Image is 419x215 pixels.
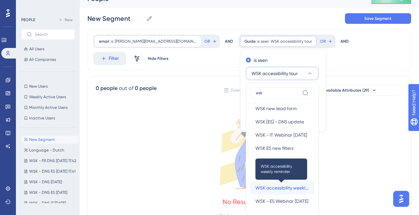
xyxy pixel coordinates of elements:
[271,39,312,44] span: WSK accessibility tour
[250,155,314,168] button: WSK [FR] - DNS update
[203,36,218,47] button: OR
[21,82,75,90] button: New Users
[21,104,75,111] button: Monthly Active Users
[29,137,55,142] span: New Segment
[21,146,79,154] button: Language - Dutch
[255,157,304,165] span: WSK [FR] - DNS update
[29,169,76,174] span: WSK - DNS ES [DATE] 17.41
[147,53,169,64] button: Hide Filters
[29,158,76,163] span: WSK - FR DNS [DATE] 17.42
[115,39,196,44] span: [PERSON_NAME][EMAIL_ADDRESS][DOMAIN_NAME]
[93,52,126,65] button: Filter
[111,39,113,44] span: is
[250,115,314,128] button: WSK [ES] - DNS update
[391,189,411,209] iframe: UserGuiding AI Assistant Launcher
[29,94,66,100] span: Weekly Active Users
[244,39,256,44] span: Guide
[297,85,403,96] button: Available Attributes (29)
[21,178,79,186] button: WSK - DNS [DATE]
[250,181,314,194] button: WSK accessibility weekly reminderWSK accessibility weekly reminder
[21,167,79,175] button: WSK - DNS ES [DATE] 17.41
[29,115,55,121] span: Inactive Users
[340,35,349,48] div: AND
[29,46,44,52] span: All Users
[99,39,109,44] span: email
[16,2,41,10] span: Need Help?
[255,184,309,192] span: WSK accessibility weekly reminder
[21,136,79,144] button: New Segment
[320,39,326,44] span: OR
[251,69,298,77] span: WSK accessibility tour
[21,93,75,101] button: Weekly Active Users
[250,168,314,181] button: WSK [IT] - DNS update
[21,17,35,22] div: PEOPLE
[21,114,75,122] button: Inactive Users
[87,14,143,23] input: Segment Name
[246,67,319,80] button: WSK accessibility tour
[254,56,268,64] label: is seen
[250,102,314,115] button: WSK new lead form
[250,194,314,208] button: WSK - ES Webinar [DATE]
[319,36,334,47] button: OR
[261,164,302,174] span: WSK accessibility weekly reminder
[29,105,68,110] span: Monthly Active Users
[255,118,304,126] span: WSK [ES] - DNS update
[21,56,75,64] button: All Companies
[345,13,411,24] button: Save Segment
[255,105,297,112] span: WSK new lead form
[256,90,299,96] input: Search for a guide
[29,57,56,62] span: All Companies
[223,85,256,96] button: Delete Users
[148,56,169,61] span: Hide Filters
[225,35,233,48] div: AND
[223,197,276,206] div: No Results Found!
[255,197,308,205] span: WSK - ES Webinar [DATE]
[35,32,69,37] input: Search
[250,128,314,142] button: WSK - IT Webinar [DATE]
[29,179,62,185] span: WSK - DNS [DATE]
[29,190,67,195] span: WSK - DNS ES [DATE]
[323,88,369,93] span: Available Attributes (29)
[255,131,307,139] span: WSK - IT Webinar [DATE]
[29,200,66,206] span: WSK - DNS IT [DATE]
[29,84,48,89] span: New Users
[21,189,79,196] button: WSK - DNS ES [DATE]
[364,16,392,21] span: Save Segment
[56,16,75,24] button: New
[119,84,133,92] div: out of
[65,17,73,22] span: New
[21,45,75,53] button: All Users
[109,55,119,63] span: Filter
[204,39,210,44] span: OR
[21,199,79,207] button: WSK - DNS IT [DATE]
[29,148,64,153] span: Language - Dutch
[135,84,157,92] div: 0 people
[250,142,314,155] button: WSK ES new filters
[21,157,79,165] button: WSK - FR DNS [DATE] 17.42
[231,88,255,93] span: Delete Users
[257,39,269,44] span: is seen
[96,84,118,92] div: 0 people
[255,144,293,152] span: WSK ES new filters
